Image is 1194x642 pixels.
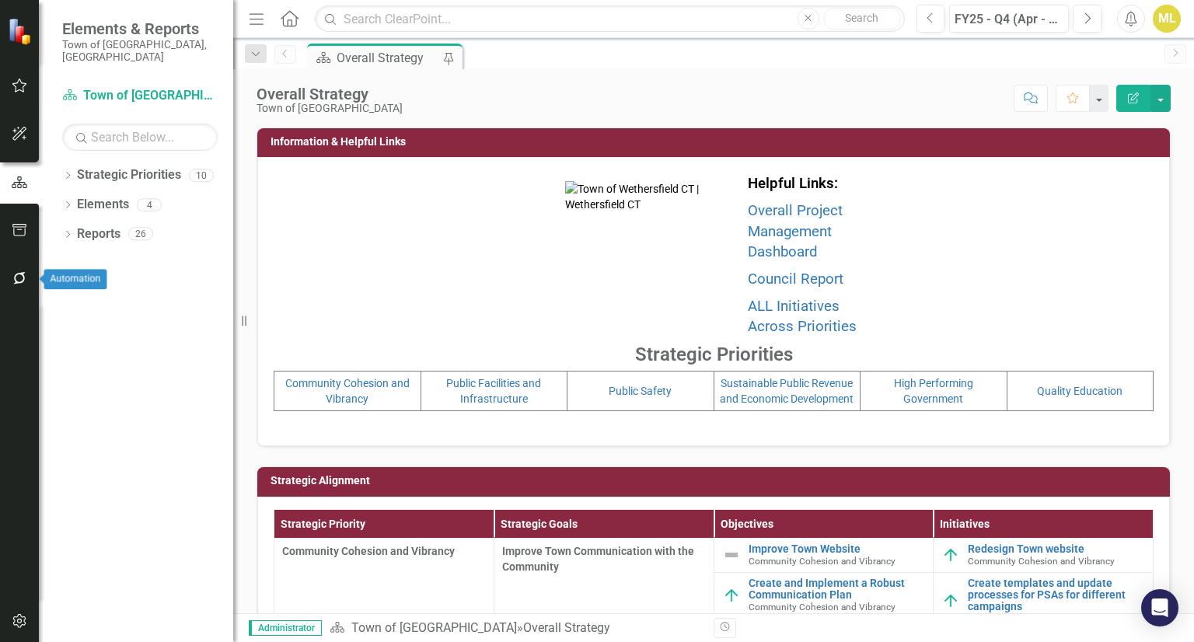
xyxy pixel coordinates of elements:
div: Automation [44,269,107,289]
span: Elements & Reports [62,19,218,38]
button: ML [1153,5,1181,33]
a: Council Report [748,270,843,288]
input: Search ClearPoint... [315,5,904,33]
div: 10 [189,169,214,182]
span: Community Cohesion and Vibrancy [282,545,455,557]
div: Town of [GEOGRAPHIC_DATA] [257,103,403,114]
button: FY25 - Q4 (Apr - Jun) [949,5,1069,33]
h3: Strategic Alignment [271,475,1162,487]
a: Town of [GEOGRAPHIC_DATA] [351,620,517,635]
span: Search [845,12,878,24]
strong: Strategic Priorities [635,344,793,365]
div: 26 [128,228,153,241]
div: Overall Strategy [523,620,610,635]
img: On Target [941,546,960,564]
a: Public Facilities and Infrastructure [446,377,541,405]
img: Not Defined [722,546,741,564]
small: Town of [GEOGRAPHIC_DATA], [GEOGRAPHIC_DATA] [62,38,218,64]
input: Search Below... [62,124,218,151]
span: Administrator [249,620,322,636]
a: Town of [GEOGRAPHIC_DATA] [62,87,218,105]
td: Double-Click to Edit Right Click for Context Menu [934,538,1154,572]
div: » [330,619,702,637]
div: Overall Strategy [257,85,403,103]
img: On Target [941,591,960,610]
a: Create templates and update processes for PSAs for different campaigns [968,577,1145,613]
a: High Performing Government [894,377,973,405]
img: Town of Wethersfield CT | Wethersfield CT [565,181,714,330]
span: Community Cohesion and Vibrancy [749,556,895,567]
div: Overall Strategy [337,48,439,68]
img: ClearPoint Strategy [8,18,35,45]
span: Community Cohesion and Vibrancy [968,556,1115,567]
h3: Information & Helpful Links [271,136,1162,148]
a: Sustainable Public Revenue and Economic Development [720,377,854,405]
a: Quality Education [1037,385,1122,397]
a: Strategic Priorities [77,166,181,184]
a: Redesign Town website [968,543,1145,555]
img: On Target [722,586,741,605]
a: Community Cohesion and Vibrancy [285,377,410,405]
a: Elements [77,196,129,214]
a: Improve Town Website [749,543,926,555]
span: Community Cohesion and Vibrancy [749,602,895,612]
div: FY25 - Q4 (Apr - Jun) [955,10,1063,29]
strong: Helpful Links: [748,175,838,192]
a: Reports [77,225,120,243]
a: Create and Implement a Robust Communication Plan [749,577,926,602]
div: Open Intercom Messenger [1141,589,1178,626]
div: 4 [137,198,162,211]
a: Overall Project Management Dashboard [748,202,843,260]
a: ALL Initiatives Across Priorities [748,298,857,336]
td: Double-Click to Edit Right Click for Context Menu [714,538,934,572]
button: Search [823,8,901,30]
td: Double-Click to Edit Right Click for Context Menu [934,572,1154,630]
a: Public Safety [609,385,672,397]
span: Improve Town Communication with the Community [502,543,706,574]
